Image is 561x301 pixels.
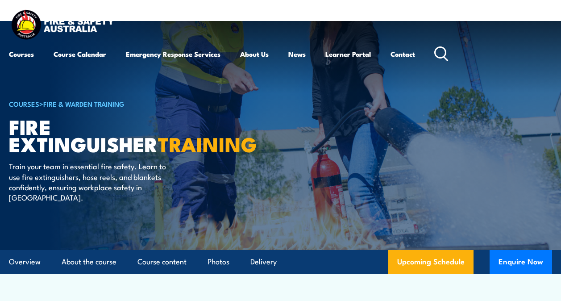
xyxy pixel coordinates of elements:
[158,128,257,159] strong: TRAINING
[391,43,415,65] a: Contact
[126,43,220,65] a: Emergency Response Services
[62,250,116,274] a: About the course
[9,117,229,152] h1: Fire Extinguisher
[9,43,34,65] a: Courses
[9,98,229,109] h6: >
[9,250,41,274] a: Overview
[325,43,371,65] a: Learner Portal
[250,250,277,274] a: Delivery
[240,43,269,65] a: About Us
[288,43,306,65] a: News
[137,250,187,274] a: Course content
[490,250,552,274] button: Enquire Now
[388,250,474,274] a: Upcoming Schedule
[9,99,39,109] a: COURSES
[9,161,172,203] p: Train your team in essential fire safety. Learn to use fire extinguishers, hose reels, and blanke...
[208,250,229,274] a: Photos
[43,99,125,109] a: Fire & Warden Training
[54,43,106,65] a: Course Calendar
